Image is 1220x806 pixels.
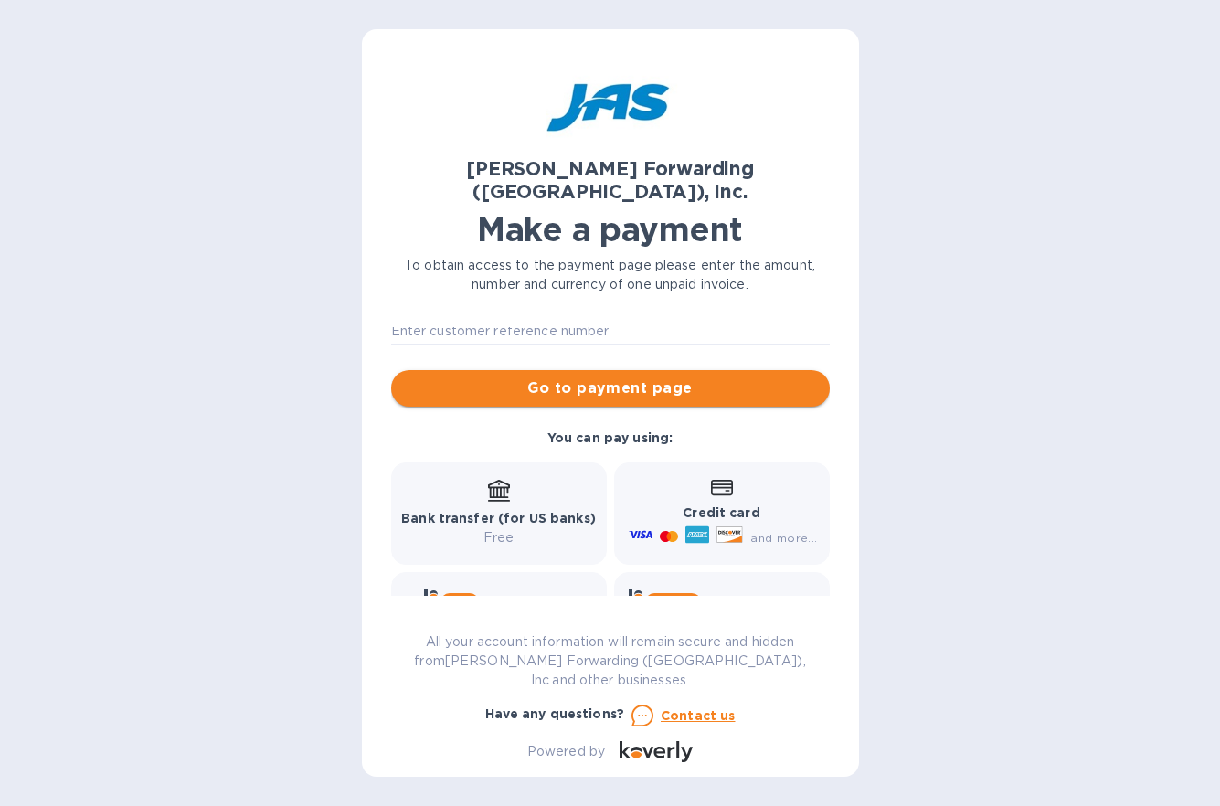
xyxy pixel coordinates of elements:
[391,370,830,407] button: Go to payment page
[661,708,736,723] u: Contact us
[448,595,471,609] b: Pay
[406,377,815,399] span: Go to payment page
[547,430,673,445] b: You can pay using:
[391,256,830,294] p: To obtain access to the payment page please enter the amount, number and currency of one unpaid i...
[401,528,596,547] p: Free
[391,317,830,345] input: Enter customer reference number
[466,157,754,203] b: [PERSON_NAME] Forwarding ([GEOGRAPHIC_DATA]), Inc.
[401,511,596,525] b: Bank transfer (for US banks)
[527,742,605,761] p: Powered by
[391,210,830,249] h1: Make a payment
[485,706,625,721] b: Have any questions?
[683,505,759,520] b: Credit card
[391,632,830,690] p: All your account information will remain secure and hidden from [PERSON_NAME] Forwarding ([GEOGRA...
[750,531,817,545] span: and more...
[652,595,695,609] b: Wallet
